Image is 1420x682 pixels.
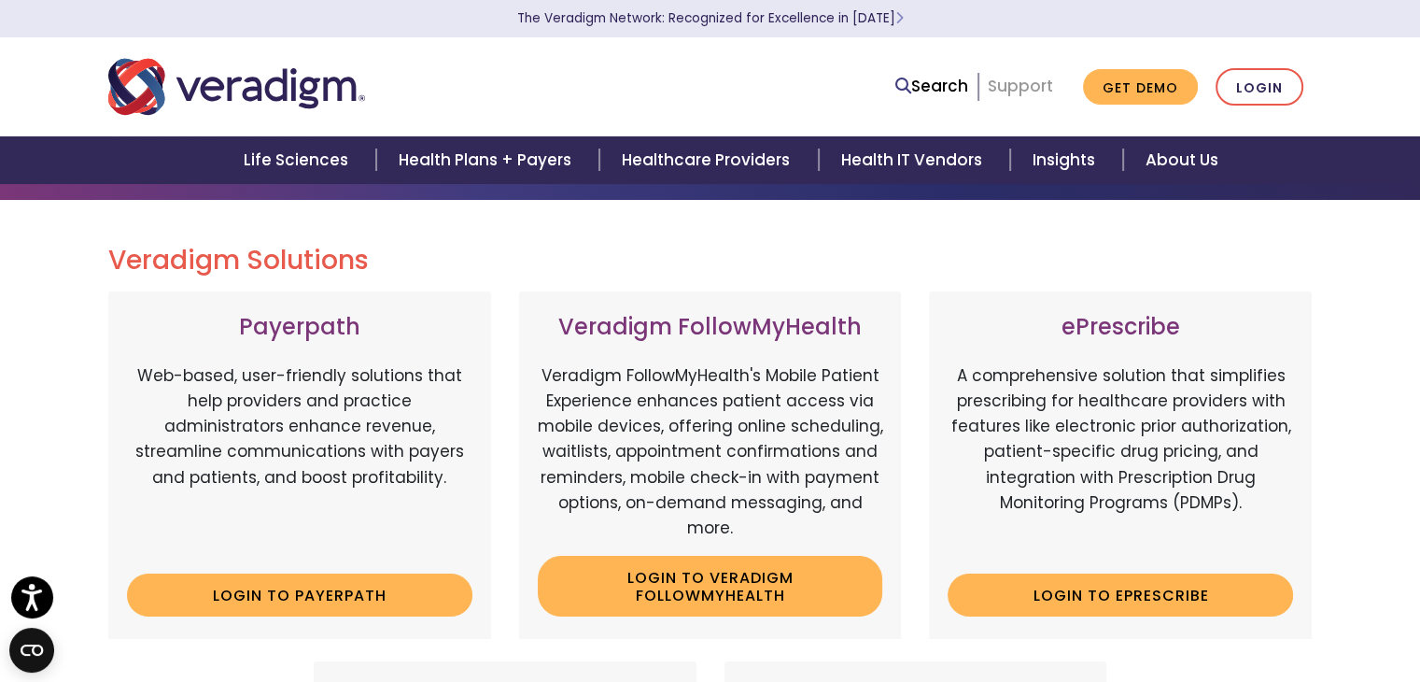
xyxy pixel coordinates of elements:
[948,363,1293,560] p: A comprehensive solution that simplifies prescribing for healthcare providers with features like ...
[221,136,376,184] a: Life Sciences
[948,314,1293,341] h3: ePrescribe
[108,245,1313,277] h2: Veradigm Solutions
[895,9,904,27] span: Learn More
[538,556,883,617] a: Login to Veradigm FollowMyHealth
[127,314,472,341] h3: Payerpath
[376,136,599,184] a: Health Plans + Payers
[948,574,1293,617] a: Login to ePrescribe
[538,363,883,541] p: Veradigm FollowMyHealth's Mobile Patient Experience enhances patient access via mobile devices, o...
[1010,136,1123,184] a: Insights
[988,75,1053,97] a: Support
[538,314,883,341] h3: Veradigm FollowMyHealth
[108,56,365,118] img: Veradigm logo
[9,628,54,673] button: Open CMP widget
[517,9,904,27] a: The Veradigm Network: Recognized for Excellence in [DATE]Learn More
[1123,136,1241,184] a: About Us
[1216,68,1303,107] a: Login
[819,136,1010,184] a: Health IT Vendors
[127,574,472,617] a: Login to Payerpath
[895,74,968,99] a: Search
[599,136,818,184] a: Healthcare Providers
[1083,69,1198,106] a: Get Demo
[127,363,472,560] p: Web-based, user-friendly solutions that help providers and practice administrators enhance revenu...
